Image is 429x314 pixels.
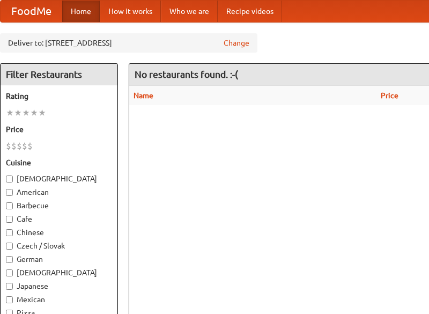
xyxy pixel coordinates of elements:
li: $ [11,140,17,152]
a: Price [381,91,398,100]
input: [DEMOGRAPHIC_DATA] [6,176,13,182]
input: Cafe [6,216,13,223]
input: German [6,256,13,263]
label: [DEMOGRAPHIC_DATA] [6,267,112,278]
input: Mexican [6,296,13,303]
input: Japanese [6,283,13,290]
input: American [6,189,13,196]
li: ★ [22,107,30,119]
li: ★ [6,107,14,119]
h5: Rating [6,91,112,101]
li: $ [6,140,11,152]
li: ★ [30,107,38,119]
label: Mexican [6,294,112,305]
a: Name [134,91,153,100]
ng-pluralize: No restaurants found. :-( [135,69,238,79]
label: Barbecue [6,200,112,211]
label: Czech / Slovak [6,240,112,251]
h5: Cuisine [6,157,112,168]
li: ★ [14,107,22,119]
a: Change [224,38,249,48]
a: Home [62,1,100,22]
li: $ [27,140,33,152]
input: [DEMOGRAPHIC_DATA] [6,269,13,276]
a: How it works [100,1,161,22]
li: ★ [38,107,46,119]
input: Barbecue [6,202,13,209]
a: Who we are [161,1,218,22]
label: American [6,187,112,198]
a: FoodMe [1,1,62,22]
input: Chinese [6,229,13,236]
label: German [6,254,112,265]
label: [DEMOGRAPHIC_DATA] [6,173,112,184]
h5: Price [6,124,112,135]
a: Recipe videos [218,1,282,22]
li: $ [22,140,27,152]
label: Japanese [6,281,112,291]
input: Czech / Slovak [6,243,13,250]
label: Cafe [6,214,112,224]
h4: Filter Restaurants [1,64,117,85]
label: Chinese [6,227,112,238]
li: $ [17,140,22,152]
